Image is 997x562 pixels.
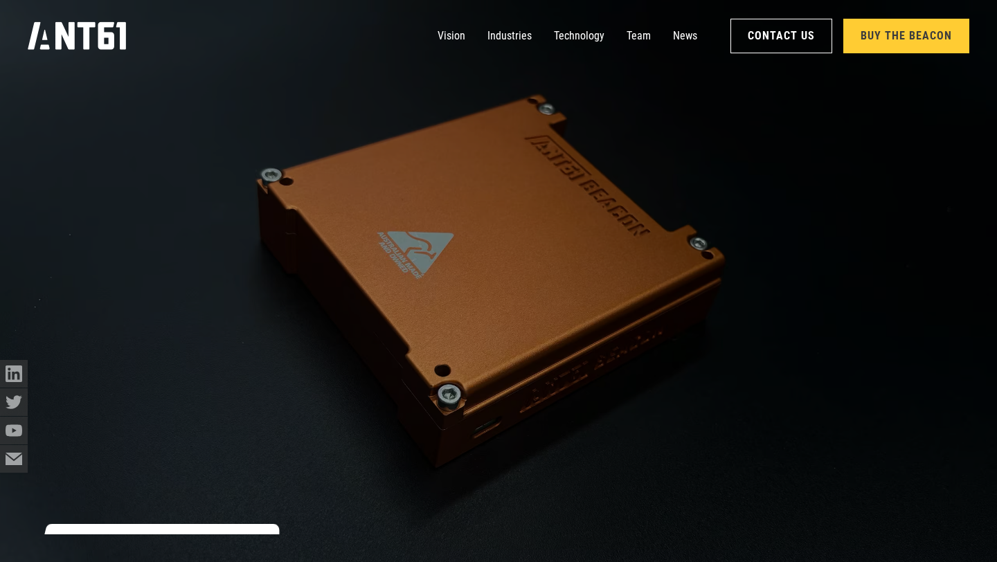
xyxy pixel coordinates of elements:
a: Industries [487,22,532,50]
a: Contact Us [730,19,832,53]
a: News [673,22,697,50]
a: Team [627,22,651,50]
a: home [28,17,126,55]
a: Technology [554,22,604,50]
a: Buy the Beacon [843,19,969,53]
a: Vision [438,22,465,50]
